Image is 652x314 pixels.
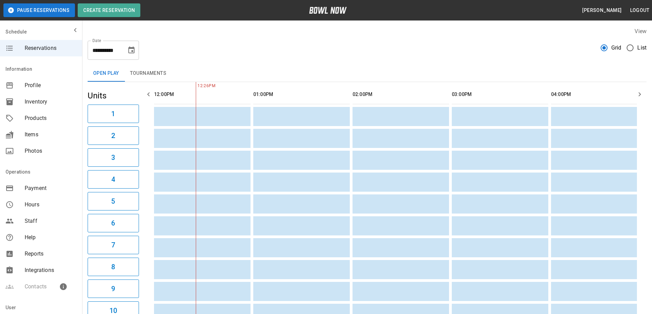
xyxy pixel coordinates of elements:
[125,43,138,57] button: Choose date, selected date is Sep 13, 2025
[309,7,347,14] img: logo
[635,28,647,35] label: View
[111,283,115,294] h6: 9
[78,3,140,17] button: Create Reservation
[111,218,115,229] h6: 6
[353,85,449,104] th: 02:00PM
[611,44,622,52] span: Grid
[25,201,77,209] span: Hours
[88,90,139,101] h5: Units
[88,148,139,167] button: 3
[88,214,139,232] button: 6
[25,131,77,139] span: Items
[111,196,115,207] h6: 5
[25,266,77,274] span: Integrations
[25,147,77,155] span: Photos
[25,217,77,225] span: Staff
[154,85,251,104] th: 12:00PM
[88,65,125,82] button: Open Play
[111,130,115,141] h6: 2
[253,85,350,104] th: 01:00PM
[111,108,115,119] h6: 1
[25,233,77,242] span: Help
[88,105,139,123] button: 1
[88,236,139,254] button: 7
[88,258,139,276] button: 8
[88,279,139,298] button: 9
[25,81,77,90] span: Profile
[579,4,624,17] button: [PERSON_NAME]
[25,98,77,106] span: Inventory
[25,114,77,122] span: Products
[25,250,77,258] span: Reports
[111,152,115,163] h6: 3
[111,174,115,185] h6: 4
[452,85,548,104] th: 03:00PM
[125,65,172,82] button: Tournaments
[88,65,647,82] div: inventory tabs
[3,3,75,17] button: Pause Reservations
[627,4,652,17] button: Logout
[111,261,115,272] h6: 8
[111,240,115,250] h6: 7
[88,126,139,145] button: 2
[88,192,139,210] button: 5
[25,184,77,192] span: Payment
[25,44,77,52] span: Reservations
[88,170,139,189] button: 4
[196,83,197,90] span: 12:26PM
[637,44,647,52] span: List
